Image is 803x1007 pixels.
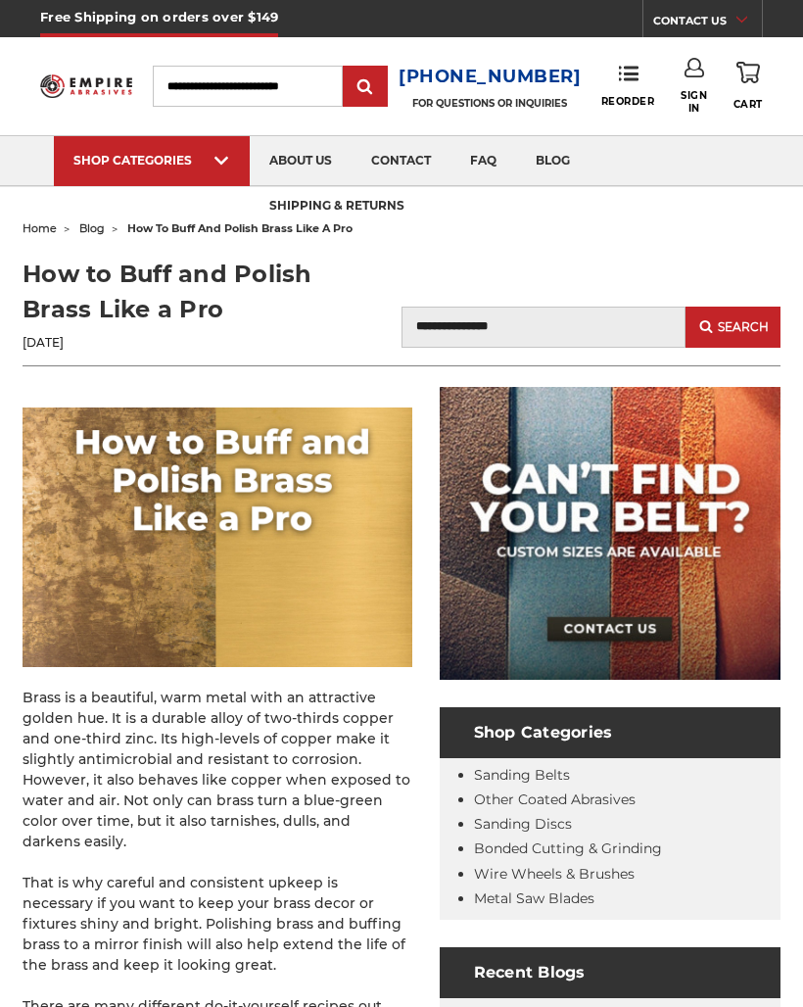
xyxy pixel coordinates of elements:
[733,98,763,111] span: Cart
[718,320,769,334] span: Search
[733,58,763,114] a: Cart
[23,221,57,235] a: home
[23,688,412,852] p: Brass is a beautiful, warm metal with an attractive golden hue. It is a durable alloy of two-thir...
[440,387,780,680] img: promo banner for custom belts.
[450,136,516,186] a: faq
[440,947,780,998] h4: Recent Blogs
[23,257,388,327] h1: How to Buff and Polish Brass Like a Pro
[681,89,707,115] span: Sign In
[474,815,572,833] a: Sanding Discs
[474,839,662,857] a: Bonded Cutting & Grinding
[250,136,352,186] a: about us
[23,408,412,667] img: How to buff and polish brass like a pro - clean tarnish and get a mirror reflection finish
[653,10,762,37] a: CONTACT US
[23,334,388,352] p: [DATE]
[685,307,780,348] button: Search
[399,63,582,91] a: [PHONE_NUMBER]
[601,95,655,108] span: Reorder
[40,69,132,105] img: Empire Abrasives
[474,865,635,883] a: Wire Wheels & Brushes
[399,97,582,110] p: FOR QUESTIONS OR INQUIRIES
[474,889,594,907] a: Metal Saw Blades
[127,221,353,235] span: how to buff and polish brass like a pro
[73,153,230,168] div: SHOP CATEGORIES
[346,68,385,107] input: Submit
[516,136,590,186] a: blog
[440,707,780,758] h4: Shop Categories
[352,136,450,186] a: contact
[79,221,105,235] a: blog
[23,873,412,976] p: That is why careful and consistent upkeep is necessary if you want to keep your brass decor or fi...
[474,791,636,808] a: Other Coated Abrasives
[474,766,570,784] a: Sanding Belts
[250,182,424,232] a: shipping & returns
[601,65,655,107] a: Reorder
